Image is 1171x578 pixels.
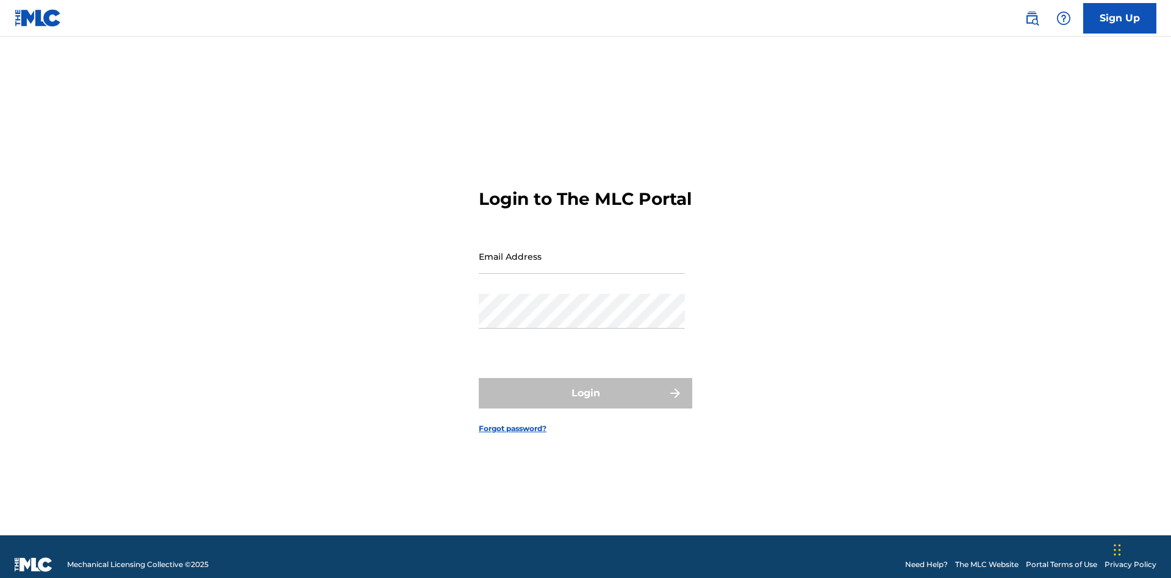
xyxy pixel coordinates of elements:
a: Privacy Policy [1105,559,1156,570]
h3: Login to The MLC Portal [479,188,692,210]
img: MLC Logo [15,9,62,27]
div: Drag [1114,532,1121,568]
a: Forgot password? [479,423,546,434]
a: Need Help? [905,559,948,570]
span: Mechanical Licensing Collective © 2025 [67,559,209,570]
img: logo [15,557,52,572]
a: Public Search [1020,6,1044,30]
div: Help [1051,6,1076,30]
img: search [1025,11,1039,26]
a: Portal Terms of Use [1026,559,1097,570]
a: The MLC Website [955,559,1019,570]
a: Sign Up [1083,3,1156,34]
iframe: Chat Widget [1110,519,1171,578]
img: help [1056,11,1071,26]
